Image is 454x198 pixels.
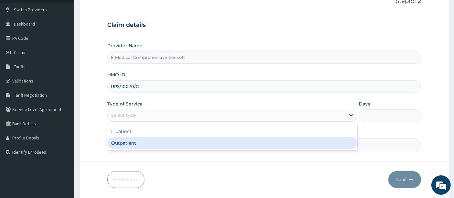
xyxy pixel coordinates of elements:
[359,101,370,107] label: Days
[111,112,136,118] div: Select type
[388,171,421,188] button: Next
[14,49,26,55] span: Claims
[14,92,47,98] span: Tariff Negotiation
[107,80,421,93] input: Enter HMO ID
[107,42,143,49] label: Provider Name
[37,58,89,124] span: We're online!
[107,137,357,149] div: Outpatient
[12,32,26,49] img: d_794563401_company_1708531726252_794563401
[34,36,109,45] div: Chat with us now
[107,126,357,137] div: Inpatient
[14,64,26,70] span: Tariffs
[107,22,421,29] h3: Claim details
[14,21,35,27] span: Dashboard
[107,71,125,78] label: HMO ID
[107,101,143,107] label: Type of Service
[107,171,144,188] button: Previous
[106,3,121,19] div: Minimize live chat window
[14,7,47,13] span: Switch Providers
[3,130,123,153] textarea: Type your message and hit 'Enter'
